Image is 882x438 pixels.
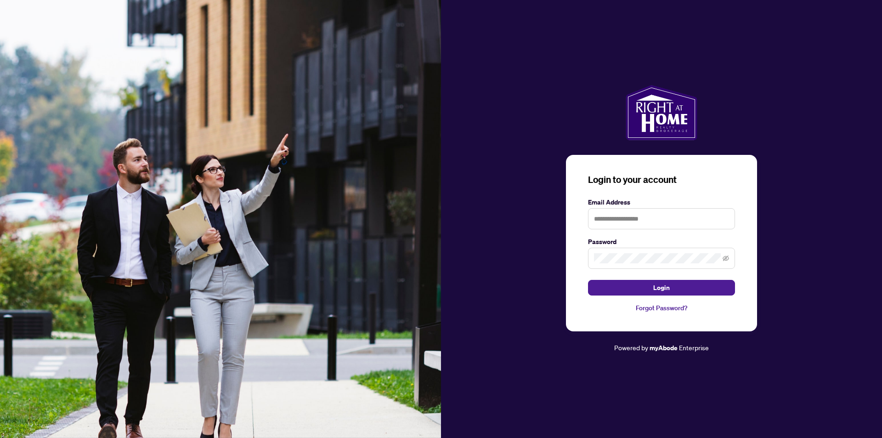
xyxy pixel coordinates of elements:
button: Login [588,280,735,296]
a: myAbode [650,343,678,353]
span: eye-invisible [723,255,729,262]
span: Login [653,280,670,295]
label: Email Address [588,197,735,207]
label: Password [588,237,735,247]
span: Powered by [614,343,648,352]
span: Enterprise [679,343,709,352]
h3: Login to your account [588,173,735,186]
a: Forgot Password? [588,303,735,313]
img: ma-logo [626,85,697,140]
